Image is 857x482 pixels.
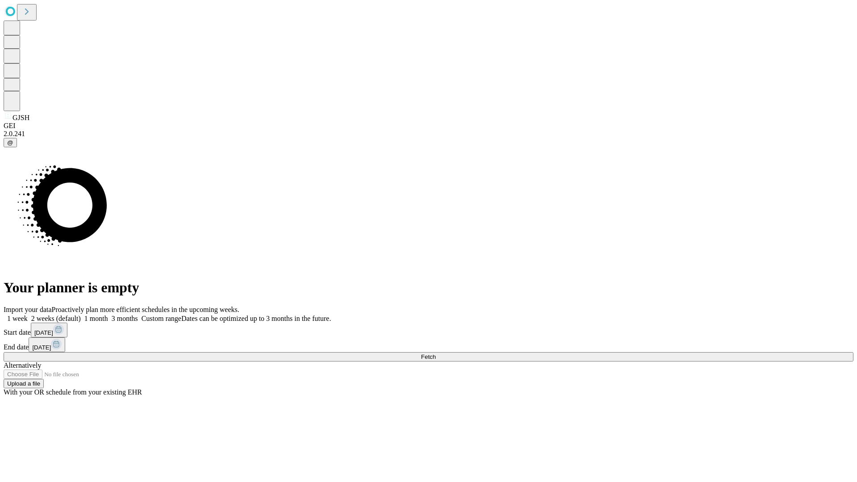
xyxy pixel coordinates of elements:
div: End date [4,337,853,352]
button: @ [4,138,17,147]
div: Start date [4,323,853,337]
div: GEI [4,122,853,130]
span: 1 week [7,315,28,322]
span: @ [7,139,13,146]
span: Proactively plan more efficient schedules in the upcoming weeks. [52,306,239,313]
span: Fetch [421,353,436,360]
span: Custom range [141,315,181,322]
span: Alternatively [4,361,41,369]
span: GJSH [12,114,29,121]
h1: Your planner is empty [4,279,853,296]
span: [DATE] [32,344,51,351]
span: 2 weeks (default) [31,315,81,322]
span: Import your data [4,306,52,313]
span: 3 months [112,315,138,322]
span: 1 month [84,315,108,322]
span: With your OR schedule from your existing EHR [4,388,142,396]
button: Upload a file [4,379,44,388]
button: [DATE] [29,337,65,352]
button: Fetch [4,352,853,361]
span: Dates can be optimized up to 3 months in the future. [181,315,331,322]
div: 2.0.241 [4,130,853,138]
span: [DATE] [34,329,53,336]
button: [DATE] [31,323,67,337]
